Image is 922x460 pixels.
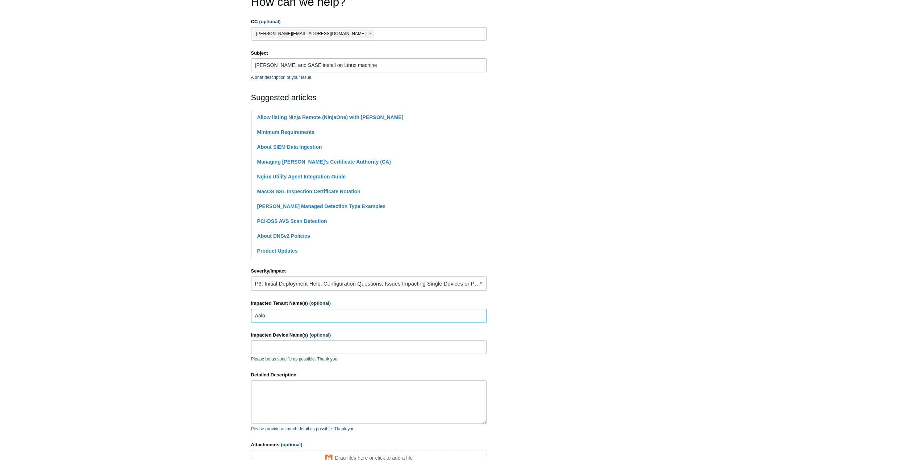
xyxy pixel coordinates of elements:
label: Impacted Tenant Name(s) [251,300,487,307]
span: [PERSON_NAME][EMAIL_ADDRESS][DOMAIN_NAME] [256,30,366,38]
span: (optional) [281,442,302,447]
label: Attachments [251,441,487,448]
label: Detailed Description [251,371,487,379]
p: Please provide as much detail as possible. Thank you. [251,426,487,432]
p: Please be as specific as possible. Thank you. [251,356,487,362]
a: MacOS SSL Inspection Certificate Rotation [257,189,360,194]
label: Severity/Impact [251,267,487,275]
span: close [369,30,372,38]
span: (optional) [309,300,331,306]
h2: Suggested articles [251,92,487,104]
label: Impacted Device Name(s) [251,332,487,339]
span: (optional) [309,332,331,338]
a: [PERSON_NAME] Managed Detection Type Examples [257,203,385,209]
a: Managing [PERSON_NAME]'s Certificate Authority (CA) [257,159,391,165]
a: Product Updates [257,248,298,254]
a: Allow listing Ninja Remote (NinjaOne) with [PERSON_NAME] [257,114,404,120]
a: Minimum Requirements [257,129,315,135]
p: A brief description of your issue. [251,74,487,81]
a: About DNSv2 Policies [257,233,310,239]
label: Subject [251,50,487,57]
a: About SIEM Data Ingestion [257,144,322,150]
a: Nginx Utility Agent Integration Guide [257,174,346,180]
span: (optional) [259,19,280,24]
label: CC [251,18,487,25]
a: PCI-DSS AVS Scan Detection [257,218,327,224]
a: P3: Initial Deployment Help, Configuration Questions, Issues Impacting Single Devices or Past Out... [251,276,487,291]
